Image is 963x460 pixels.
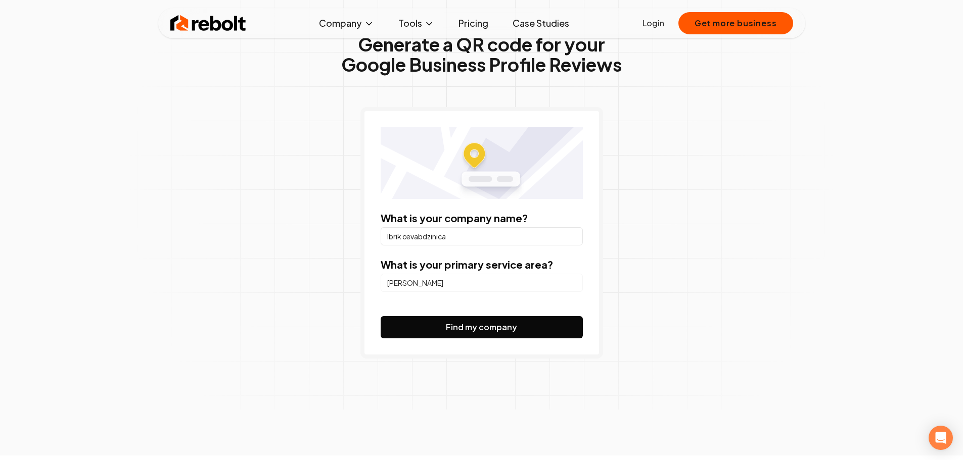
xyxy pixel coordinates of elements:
[678,12,793,34] button: Get more business
[381,274,583,292] input: City or county or neighborhood
[381,258,553,271] label: What is your primary service area?
[341,34,622,75] h1: Generate a QR code for your Google Business Profile Reviews
[929,426,953,450] div: Open Intercom Messenger
[381,316,583,338] button: Find my company
[381,127,583,199] img: Location map
[311,13,382,33] button: Company
[381,227,583,245] input: Company Name
[390,13,442,33] button: Tools
[450,13,496,33] a: Pricing
[381,212,528,224] label: What is your company name?
[505,13,577,33] a: Case Studies
[643,17,664,29] a: Login
[170,13,246,33] img: Rebolt Logo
